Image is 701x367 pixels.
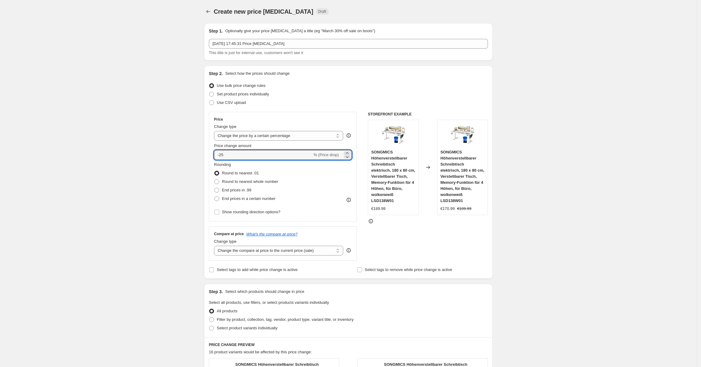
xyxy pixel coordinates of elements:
span: Round to nearest .01 [222,171,259,175]
div: help [346,247,352,253]
span: Rounding [214,162,231,167]
div: help [346,132,352,139]
p: Select which products should change in price [225,289,304,295]
div: €170.99 [440,206,455,212]
span: 16 product variants would be affected by this price change: [209,350,312,354]
span: SONGMICS Höhenverstellbarer Schreibtisch elektrisch, 180 x 80 cm, Verstellbarer Tisch, Memory-Fun... [440,150,485,203]
input: -15 [214,150,312,160]
h6: STOREFRONT EXAMPLE [368,112,488,117]
button: What's the compare at price? [246,232,298,236]
img: 71D8EQE2DOL_80x.jpg [381,123,406,147]
p: Optionally give your price [MEDICAL_DATA] a title (eg "March 30% off sale on boots") [225,28,375,34]
span: Select tags to remove while price change is active [365,267,452,272]
span: Select product variants individually [217,326,277,330]
span: Select all products, use filters, or select products variants individually [209,300,329,305]
h2: Step 2. [209,70,223,77]
input: 30% off holiday sale [209,39,488,49]
strike: €189.99 [457,206,471,212]
div: €189.99 [371,206,385,212]
h2: Step 3. [209,289,223,295]
span: End prices in .99 [222,188,251,192]
span: Use bulk price change rules [217,83,265,88]
span: Set product prices individually [217,92,269,96]
span: SONGMICS Höhenverstellbarer Schreibtisch elektrisch, 180 x 80 cm, Verstellbarer Tisch, Memory-Fun... [371,150,415,203]
span: Change type [214,124,237,129]
span: All products [217,309,237,313]
h2: Step 1. [209,28,223,34]
h6: PRICE CHANGE PREVIEW [209,342,488,347]
span: Draft [318,9,326,14]
span: Price change amount [214,143,251,148]
span: Use CSV upload [217,100,246,105]
span: Change type [214,239,237,244]
span: Filter by product, collection, tag, vendor, product type, variant title, or inventory [217,317,354,322]
button: Price change jobs [204,7,212,16]
img: 71D8EQE2DOL_80x.jpg [450,123,475,147]
span: Show rounding direction options? [222,210,280,214]
h3: Price [214,117,223,122]
span: Create new price [MEDICAL_DATA] [214,8,313,15]
span: Select tags to add while price change is active [217,267,298,272]
span: End prices in a certain number [222,196,275,201]
p: Select how the prices should change [225,70,290,77]
span: Round to nearest whole number [222,179,278,184]
span: This title is just for internal use, customers won't see it [209,50,303,55]
h3: Compare at price [214,232,244,236]
span: % (Price drop) [313,153,339,157]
